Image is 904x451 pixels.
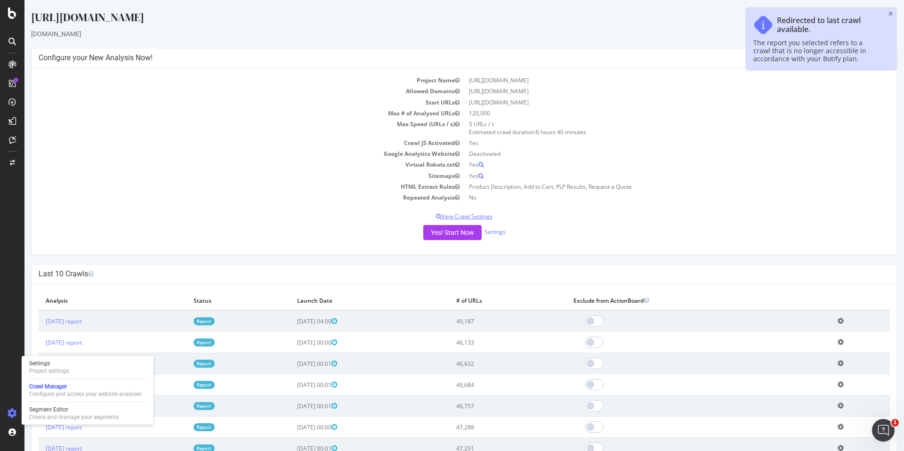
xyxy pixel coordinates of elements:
span: [DATE] 00:01 [273,381,313,389]
td: Crawl JS Activated [14,137,440,148]
h4: Last 10 Crawls [14,269,865,279]
span: [DATE] 00:01 [273,402,313,410]
div: Project settings [29,367,69,375]
div: Segment Editor [29,406,119,413]
td: 46,632 [425,353,542,374]
a: [DATE] report [21,317,57,325]
a: [DATE] report [21,338,57,346]
div: Create and manage your segments [29,413,119,421]
div: The report you selected refers to a crawl that is no longer accessible in accordance with your Bo... [753,39,880,63]
a: Report [169,317,190,325]
td: Start URLs [14,97,440,108]
div: Configure and access your website analyses [29,390,142,398]
span: [DATE] 00:00 [273,338,313,346]
td: Max # of Analysed URLs [14,108,440,119]
a: Report [169,381,190,389]
button: Yes! Start Now [399,225,457,240]
div: Settings [29,360,69,367]
span: 1 [891,419,899,427]
div: Redirected to last crawl available. [777,16,880,34]
td: Deactivated [440,148,865,159]
a: Crawl ManagerConfigure and access your website analyses [25,382,150,399]
td: 5 URLs / s Estimated crawl duration: [440,119,865,137]
td: [URL][DOMAIN_NAME] [440,75,865,86]
td: Product Description, Add to Cart, PLP Results, Request a Quote [440,181,865,192]
td: [URL][DOMAIN_NAME] [440,86,865,97]
td: 46,757 [425,395,542,417]
iframe: Intercom live chat [872,419,895,442]
a: [DATE] report [21,402,57,410]
a: Report [169,338,190,346]
td: Yes [440,170,865,181]
a: [DATE] report [21,360,57,368]
td: 46,133 [425,332,542,353]
h4: Configure your New Analysis Now! [14,53,865,63]
td: 120,000 [440,108,865,119]
th: # of URLs [425,291,542,310]
td: Repeated Analysis [14,192,440,203]
td: Max Speed (URLs / s) [14,119,440,137]
td: Sitemaps [14,170,440,181]
td: [URL][DOMAIN_NAME] [440,97,865,108]
span: [DATE] 00:00 [273,423,313,431]
th: Status [162,291,266,310]
div: [DOMAIN_NAME] [7,29,873,39]
div: [URL][DOMAIN_NAME] [7,9,873,29]
th: Exclude from ActionBoard [542,291,806,310]
a: [DATE] report [21,423,57,431]
td: No [440,192,865,203]
div: close toast [888,11,893,17]
a: Report [169,402,190,410]
p: View Crawl Settings [14,212,865,220]
td: Allowed Domains [14,86,440,97]
a: Report [169,360,190,368]
span: 6 hours 40 minutes [511,128,562,136]
a: [DATE] report [21,381,57,389]
div: Crawl Manager [29,383,142,390]
td: 47,288 [425,417,542,438]
td: 40,187 [425,310,542,332]
td: Yes [440,159,865,170]
span: [DATE] 04:00 [273,317,313,325]
td: HTML Extract Rules [14,181,440,192]
a: Report [169,423,190,431]
th: Launch Date [266,291,425,310]
a: Settings [460,228,481,236]
td: 46,684 [425,374,542,395]
th: Analysis [14,291,162,310]
a: Segment EditorCreate and manage your segments [25,405,150,422]
td: Virtual Robots.txt [14,159,440,170]
td: Google Analytics Website [14,148,440,159]
span: [DATE] 00:01 [273,360,313,368]
td: Project Name [14,75,440,86]
td: Yes [440,137,865,148]
a: SettingsProject settings [25,359,150,376]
